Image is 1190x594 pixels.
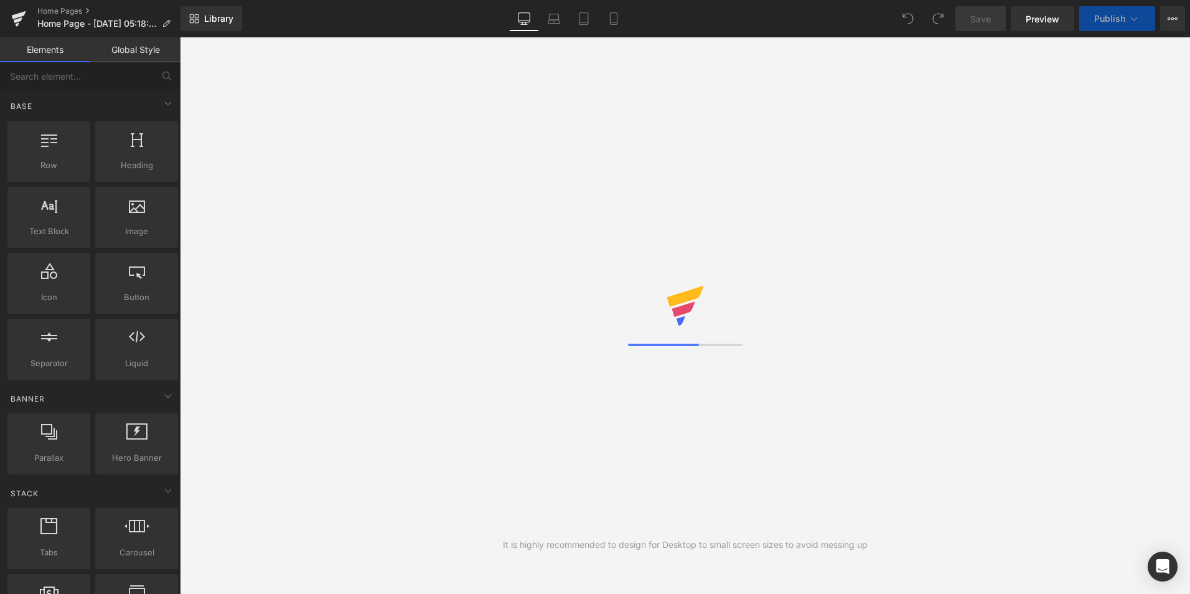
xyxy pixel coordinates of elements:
span: Button [99,291,174,304]
a: Tablet [569,6,599,31]
a: Mobile [599,6,629,31]
a: Laptop [539,6,569,31]
span: Preview [1026,12,1059,26]
a: New Library [180,6,242,31]
span: Stack [9,488,40,499]
span: Row [11,159,87,172]
a: Preview [1011,6,1074,31]
span: Tabs [11,546,87,559]
button: Undo [896,6,921,31]
span: Text Block [11,225,87,238]
button: More [1160,6,1185,31]
a: Home Pages [37,6,180,16]
button: Redo [925,6,950,31]
span: Separator [11,357,87,370]
span: Save [970,12,991,26]
span: Library [204,13,233,24]
span: Parallax [11,451,87,464]
div: It is highly recommended to design for Desktop to small screen sizes to avoid messing up [503,538,868,552]
a: Desktop [509,6,539,31]
span: Hero Banner [99,451,174,464]
span: Publish [1094,14,1125,24]
span: Image [99,225,174,238]
span: Banner [9,393,46,405]
a: Global Style [90,37,180,62]
span: Liquid [99,357,174,370]
button: Publish [1079,6,1155,31]
span: Carousel [99,546,174,559]
span: Icon [11,291,87,304]
span: Heading [99,159,174,172]
span: Home Page - [DATE] 05:18:21 [37,19,157,29]
span: Base [9,100,34,112]
div: Open Intercom Messenger [1148,552,1178,582]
